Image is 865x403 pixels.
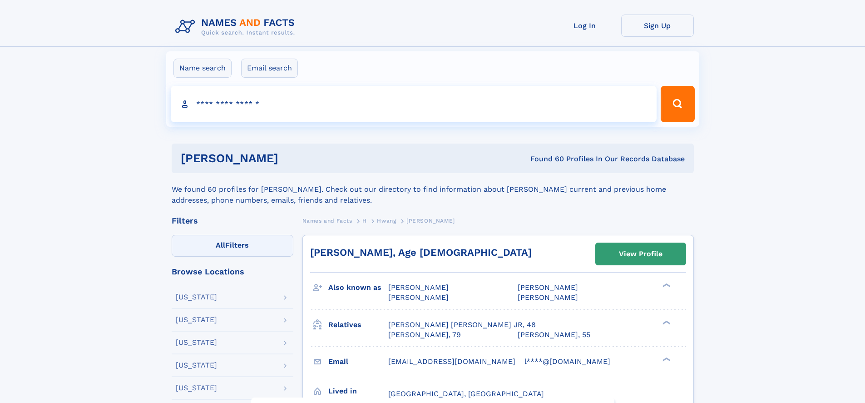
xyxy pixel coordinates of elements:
[660,356,671,362] div: ❯
[176,316,217,323] div: [US_STATE]
[404,154,685,164] div: Found 60 Profiles In Our Records Database
[302,215,352,226] a: Names and Facts
[310,247,532,258] a: [PERSON_NAME], Age [DEMOGRAPHIC_DATA]
[328,354,388,369] h3: Email
[241,59,298,78] label: Email search
[388,320,536,330] a: [PERSON_NAME] [PERSON_NAME] JR, 48
[172,217,293,225] div: Filters
[621,15,694,37] a: Sign Up
[362,215,367,226] a: H
[176,384,217,392] div: [US_STATE]
[176,339,217,346] div: [US_STATE]
[518,283,578,292] span: [PERSON_NAME]
[388,293,449,302] span: [PERSON_NAME]
[328,317,388,333] h3: Relatives
[377,218,396,224] span: Hwang
[377,215,396,226] a: Hwang
[176,294,217,301] div: [US_STATE]
[328,280,388,295] h3: Also known as
[596,243,686,265] a: View Profile
[518,330,590,340] a: [PERSON_NAME], 55
[660,283,671,289] div: ❯
[660,319,671,325] div: ❯
[388,357,515,366] span: [EMAIL_ADDRESS][DOMAIN_NAME]
[388,330,461,340] a: [PERSON_NAME], 79
[171,86,657,122] input: search input
[328,383,388,399] h3: Lived in
[388,283,449,292] span: [PERSON_NAME]
[388,389,544,398] span: [GEOGRAPHIC_DATA], [GEOGRAPHIC_DATA]
[216,241,225,249] span: All
[518,293,578,302] span: [PERSON_NAME]
[619,244,662,264] div: View Profile
[362,218,367,224] span: H
[176,362,217,369] div: [US_STATE]
[172,268,293,276] div: Browse Locations
[181,153,405,164] h1: [PERSON_NAME]
[406,218,455,224] span: [PERSON_NAME]
[661,86,694,122] button: Search Button
[173,59,232,78] label: Name search
[172,235,293,257] label: Filters
[172,15,302,39] img: Logo Names and Facts
[549,15,621,37] a: Log In
[172,173,694,206] div: We found 60 profiles for [PERSON_NAME]. Check out our directory to find information about [PERSON...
